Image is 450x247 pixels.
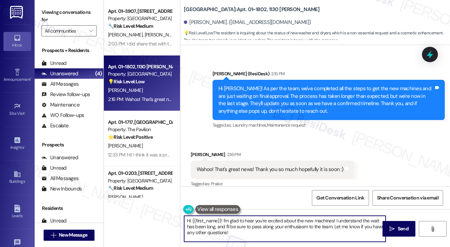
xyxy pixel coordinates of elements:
div: All Messages [42,175,79,182]
span: Laundry machines , [233,122,267,128]
span: Send [398,225,408,232]
span: Maintenance request [267,122,306,128]
div: Unread [42,164,66,172]
div: Property: [GEOGRAPHIC_DATA] [108,15,172,22]
div: Tagged as: [213,120,445,130]
i:  [430,226,435,232]
span: [PERSON_NAME] [145,32,179,38]
i:  [389,226,395,232]
div: 12:33 PM: Hi! I think it was a pretty smooth process. The elevators are being renovated, but it w... [108,152,363,158]
div: 2:03 PM: I did share that with the front desk and was told to send it to management. [108,41,277,47]
input: All communities [45,25,85,36]
div: Property: [GEOGRAPHIC_DATA] [108,70,172,78]
span: : The resident is inquiring about the status of new washer and dryers, which is a non-essential r... [184,29,450,44]
span: • [25,110,26,115]
div: Unread [42,60,66,67]
div: Property: The Pavilion [108,126,172,133]
button: Send [382,221,415,237]
a: Buildings [3,168,31,187]
button: Get Conversation Link [312,190,369,206]
div: Prospects [35,141,103,148]
div: [PERSON_NAME]. ([EMAIL_ADDRESS][DOMAIN_NAME]) [184,19,311,26]
span: Praise [211,181,222,187]
a: Leads [3,203,31,221]
i:  [89,28,93,34]
strong: 🔧 Risk Level: Medium [108,23,153,29]
span: [PERSON_NAME] [108,143,143,149]
span: • [24,144,25,149]
i:  [51,232,56,238]
div: Tagged as: [191,179,354,189]
div: 2:16 PM [225,151,241,158]
div: Residents [35,205,103,212]
span: [PERSON_NAME] [108,32,145,38]
div: Apt. 01~1802, 1130 [PERSON_NAME] [108,63,172,70]
strong: 💡 Risk Level: Low [184,30,213,36]
img: ResiDesk Logo [10,6,24,19]
div: Unanswered [42,154,78,161]
div: Apt. 01~0203, [STREET_ADDRESS][PERSON_NAME] [108,170,172,177]
div: All Messages [42,80,79,88]
button: New Message [44,230,95,241]
span: Get Conversation Link [316,194,364,202]
div: Hi [PERSON_NAME]! As per the team, we've completed all the steps to get the new machines and are ... [218,85,434,115]
div: Escalate [42,122,69,129]
div: 2:15 PM [269,70,285,77]
strong: 🌟 Risk Level: Positive [108,134,153,140]
div: (4) [93,68,103,79]
button: Share Conversation via email [372,190,443,206]
a: Inbox [3,32,31,51]
div: 2:16 PM: Wahoo! That's great news! Thank you so much hopefully it is soon :) [108,96,260,102]
strong: 🔧 Risk Level: Medium [108,185,153,191]
div: Maintenance [42,101,80,109]
span: • [31,76,32,81]
strong: 💡 Risk Level: Low [108,78,145,85]
div: WO Follow-ups [42,112,84,119]
div: Unread [42,217,66,224]
div: Review follow-ups [42,91,90,98]
div: Prospects + Residents [35,47,103,54]
label: Viewing conversations for [42,7,97,25]
b: [GEOGRAPHIC_DATA]: Apt. 01~1802, 1130 [PERSON_NAME] [184,6,320,13]
div: Apt. 01~3907, [STREET_ADDRESS][PERSON_NAME] [108,8,172,15]
span: New Message [59,231,87,239]
span: Share Conversation via email [377,194,439,202]
a: Site Visit • [3,100,31,119]
span: [PERSON_NAME] [108,194,143,200]
div: [PERSON_NAME] [191,151,354,161]
span: [PERSON_NAME] [108,87,143,93]
textarea: To enrich screen reader interactions, please activate Accessibility in Grammarly extension settings [184,216,386,242]
div: Unanswered [42,70,78,77]
div: [PERSON_NAME] (ResiDesk) [213,70,445,80]
div: Wahoo! That's great news! Thank you so much hopefully it is soon :) [197,166,343,173]
div: New Inbounds [42,185,82,193]
div: Property: [GEOGRAPHIC_DATA] [108,177,172,185]
a: Insights • [3,134,31,153]
div: Apt. 01~1717, [GEOGRAPHIC_DATA][PERSON_NAME] [108,119,172,126]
